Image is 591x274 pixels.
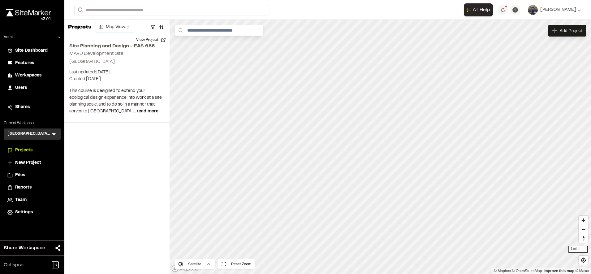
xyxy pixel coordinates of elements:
[579,256,588,265] button: Find my location
[15,209,33,216] span: Settings
[7,104,57,111] a: Shares
[7,172,57,179] a: Files
[15,104,30,111] span: Shares
[68,23,91,32] p: Projects
[560,28,582,34] span: Add Project
[544,269,574,273] a: Map feedback
[579,234,588,243] button: Reset bearing to north
[528,5,581,15] button: [PERSON_NAME]
[69,69,165,76] p: Last updated: [DATE]
[568,246,588,253] div: 1 mi
[473,6,490,14] span: AI Help
[69,51,123,56] h2: MAVD Development Site
[464,3,495,16] div: Open AI Assistant
[6,9,51,16] img: rebrand.png
[218,259,255,269] button: Reset Zoom
[15,85,27,91] span: Users
[69,42,165,50] h2: Site Planning and Design - EAS 688
[512,269,542,273] a: OpenStreetMap
[74,5,85,15] button: Search
[4,244,45,252] span: Share Workspace
[4,261,24,269] span: Collapse
[7,184,57,191] a: Reports
[4,34,15,40] p: Admin
[69,59,165,65] p: [GEOGRAPHIC_DATA]
[540,7,576,13] span: [PERSON_NAME]
[7,159,57,166] a: New Project
[494,269,511,273] a: Mapbox
[171,265,199,272] a: Mapbox logo
[528,5,538,15] img: User
[69,88,165,115] p: This course is designed to extend your ecological design experience into work at a site planning ...
[579,216,588,225] button: Zoom in
[7,72,57,79] a: Workspaces
[15,147,32,154] span: Projects
[170,20,591,274] canvas: Map
[579,225,588,234] button: Zoom out
[4,120,61,126] p: Current Workspace
[6,16,51,22] div: Oh geez...please don't...
[15,47,48,54] span: Site Dashboard
[7,85,57,91] a: Users
[137,110,158,113] span: read more
[7,209,57,216] a: Settings
[464,3,493,16] button: Open AI Assistant
[15,159,41,166] span: New Project
[7,147,57,154] a: Projects
[15,72,41,79] span: Workspaces
[69,76,165,83] p: Created: [DATE]
[575,269,589,273] a: Maxar
[15,60,34,67] span: Features
[175,259,215,269] button: Satellite
[7,197,57,203] a: Team
[15,197,27,203] span: Team
[7,47,57,54] a: Site Dashboard
[132,35,170,45] button: View Project
[15,172,25,179] span: Files
[7,60,57,67] a: Features
[7,131,51,137] h3: [GEOGRAPHIC_DATA][US_STATE] SEAS-EAS 688 Site Planning and Design
[15,184,32,191] span: Reports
